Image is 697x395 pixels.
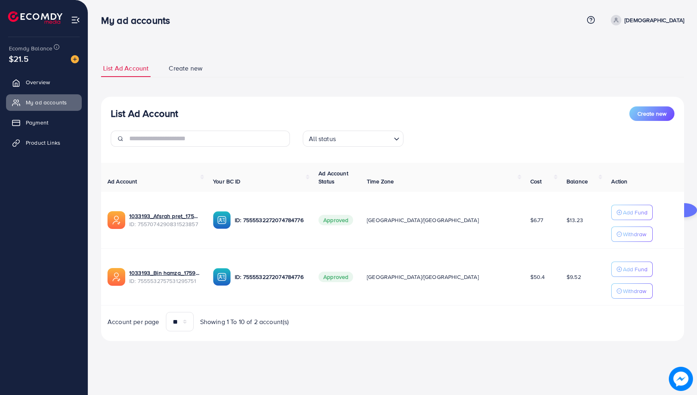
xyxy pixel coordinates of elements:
[623,264,647,274] p: Add Fund
[103,64,149,73] span: List Ad Account
[338,131,391,145] input: Search for option
[567,273,581,281] span: $9.52
[169,64,203,73] span: Create new
[213,211,231,229] img: ic-ba-acc.ded83a64.svg
[9,53,29,64] span: $21.5
[129,220,200,228] span: ID: 7557074290831523857
[637,110,666,118] span: Create new
[200,317,289,326] span: Showing 1 To 10 of 2 account(s)
[567,177,588,185] span: Balance
[303,131,403,147] div: Search for option
[611,205,653,220] button: Add Fund
[611,262,653,277] button: Add Fund
[319,272,353,282] span: Approved
[530,177,542,185] span: Cost
[530,273,545,281] span: $50.4
[623,208,647,217] p: Add Fund
[129,277,200,285] span: ID: 7555532757531295751
[367,216,479,224] span: [GEOGRAPHIC_DATA]/[GEOGRAPHIC_DATA]
[111,108,178,119] h3: List Ad Account
[108,211,125,229] img: ic-ads-acc.e4c84228.svg
[108,177,137,185] span: Ad Account
[319,169,348,185] span: Ad Account Status
[611,227,653,242] button: Withdraw
[129,212,200,220] a: 1033193_Afsrah pret_1759518515934
[101,15,176,26] h3: My ad accounts
[623,229,646,239] p: Withdraw
[108,268,125,286] img: ic-ads-acc.e4c84228.svg
[6,74,82,90] a: Overview
[625,15,684,25] p: [DEMOGRAPHIC_DATA]
[670,368,692,390] img: image
[129,269,200,285] div: <span class='underline'>1033193_Bin hamza_1759159848912</span></br>7555532757531295751
[235,215,306,225] p: ID: 7555532272074784776
[26,118,48,127] span: Payment
[567,216,583,224] span: $13.23
[608,15,684,25] a: [DEMOGRAPHIC_DATA]
[6,94,82,110] a: My ad accounts
[108,317,159,326] span: Account per page
[6,114,82,131] a: Payment
[129,212,200,229] div: <span class='underline'>1033193_Afsrah pret_1759518515934</span></br>7557074290831523857
[71,55,79,63] img: image
[8,11,62,24] img: logo
[213,177,241,185] span: Your BC ID
[71,15,80,25] img: menu
[9,44,52,52] span: Ecomdy Balance
[367,273,479,281] span: [GEOGRAPHIC_DATA]/[GEOGRAPHIC_DATA]
[129,269,200,277] a: 1033193_Bin hamza_1759159848912
[26,78,50,86] span: Overview
[235,272,306,282] p: ID: 7555532272074784776
[26,98,67,106] span: My ad accounts
[319,215,353,225] span: Approved
[629,106,674,121] button: Create new
[6,135,82,151] a: Product Links
[213,268,231,286] img: ic-ba-acc.ded83a64.svg
[367,177,394,185] span: Time Zone
[26,139,60,147] span: Product Links
[623,286,646,296] p: Withdraw
[611,177,627,185] span: Action
[307,133,337,145] span: All status
[611,283,653,299] button: Withdraw
[530,216,544,224] span: $6.77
